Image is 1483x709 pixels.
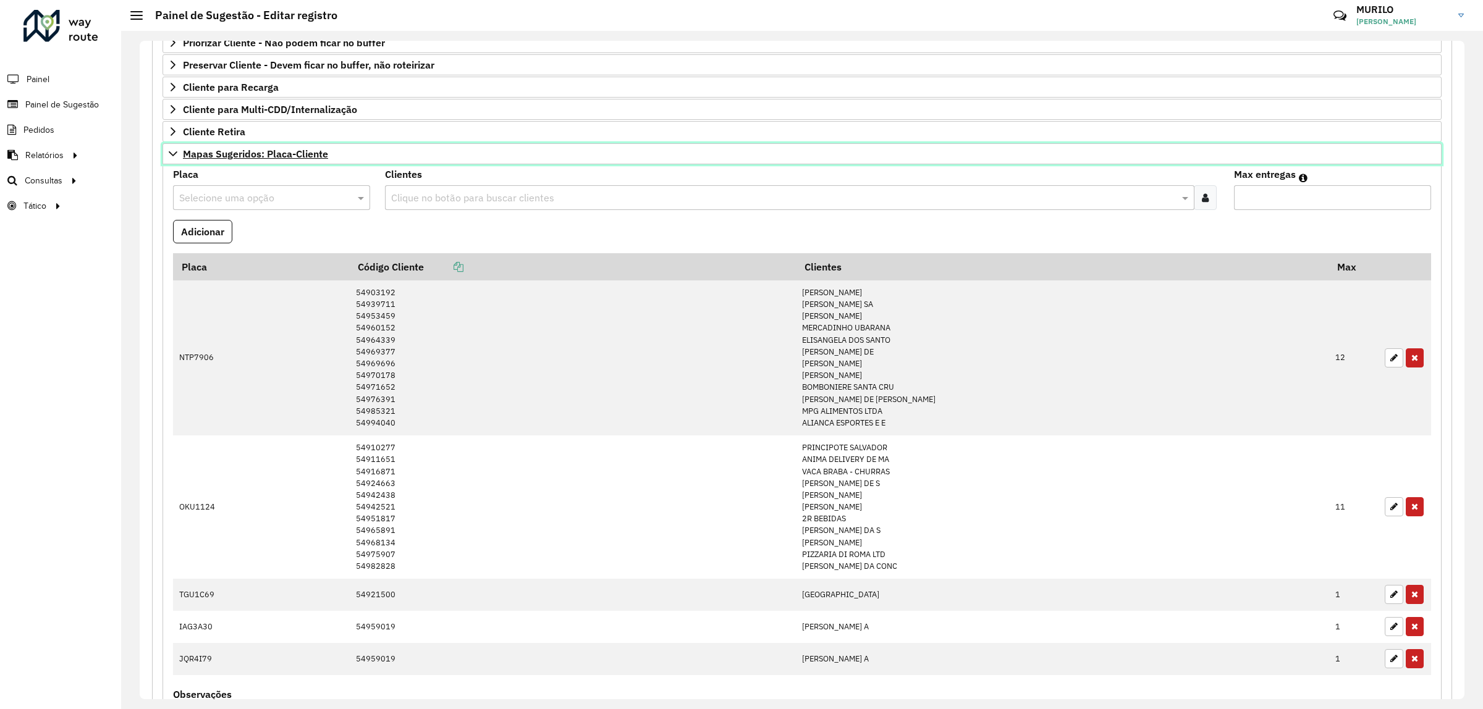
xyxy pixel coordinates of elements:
[163,143,1442,164] a: Mapas Sugeridos: Placa-Cliente
[173,611,350,643] td: IAG3A30
[350,253,796,280] th: Código Cliente
[173,687,232,702] label: Observações
[163,54,1442,75] a: Preservar Cliente - Devem ficar no buffer, não roteirizar
[796,253,1329,280] th: Clientes
[163,77,1442,98] a: Cliente para Recarga
[25,98,99,111] span: Painel de Sugestão
[1356,4,1449,15] h3: MURILO
[796,643,1329,675] td: [PERSON_NAME] A
[796,280,1329,435] td: [PERSON_NAME] [PERSON_NAME] SA [PERSON_NAME] MERCADINHO UBARANA ELISANGELA DOS SANTO [PERSON_NAME...
[796,579,1329,611] td: [GEOGRAPHIC_DATA]
[183,104,357,114] span: Cliente para Multi-CDD/Internalização
[183,60,434,70] span: Preservar Cliente - Devem ficar no buffer, não roteirizar
[23,124,54,136] span: Pedidos
[1327,2,1353,29] a: Contato Rápido
[1329,579,1379,611] td: 1
[27,73,49,86] span: Painel
[1234,167,1296,182] label: Max entregas
[183,149,328,159] span: Mapas Sugeridos: Placa-Cliente
[183,82,279,92] span: Cliente para Recarga
[1329,611,1379,643] td: 1
[25,174,62,187] span: Consultas
[1329,253,1379,280] th: Max
[796,435,1329,579] td: PRINCIPOTE SALVADOR ANIMA DELIVERY DE MA VACA BRABA - CHURRAS [PERSON_NAME] DE S [PERSON_NAME] [P...
[385,167,422,182] label: Clientes
[1329,280,1379,435] td: 12
[424,261,463,273] a: Copiar
[350,643,796,675] td: 54959019
[183,38,385,48] span: Priorizar Cliente - Não podem ficar no buffer
[173,579,350,611] td: TGU1C69
[173,253,350,280] th: Placa
[173,220,232,243] button: Adicionar
[1329,643,1379,675] td: 1
[350,611,796,643] td: 54959019
[143,9,337,22] h2: Painel de Sugestão - Editar registro
[173,280,350,435] td: NTP7906
[350,579,796,611] td: 54921500
[163,121,1442,142] a: Cliente Retira
[183,127,245,136] span: Cliente Retira
[796,611,1329,643] td: [PERSON_NAME] A
[173,643,350,675] td: JQR4I79
[163,32,1442,53] a: Priorizar Cliente - Não podem ficar no buffer
[1329,435,1379,579] td: 11
[173,435,350,579] td: OKU1124
[173,167,198,182] label: Placa
[1356,16,1449,27] span: [PERSON_NAME]
[1299,173,1308,183] em: Máximo de clientes que serão colocados na mesma rota com os clientes informados
[23,199,46,212] span: Tático
[163,99,1442,120] a: Cliente para Multi-CDD/Internalização
[350,280,796,435] td: 54903192 54939711 54953459 54960152 54964339 54969377 54969696 54970178 54971652 54976391 5498532...
[350,435,796,579] td: 54910277 54911651 54916871 54924663 54942438 54942521 54951817 54965891 54968134 54975907 54982828
[25,149,64,162] span: Relatórios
